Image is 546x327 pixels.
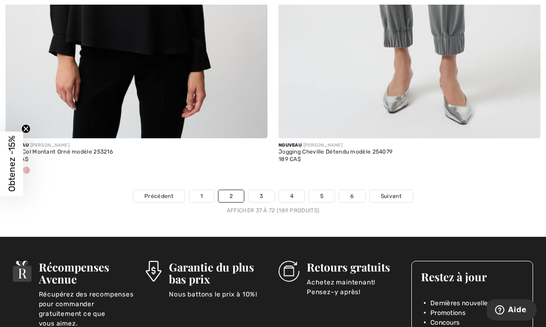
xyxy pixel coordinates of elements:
img: Retours gratuits [279,261,299,282]
div: [PERSON_NAME] [279,142,540,149]
p: Nous battons le prix à 10%! [169,290,267,308]
span: 189 CA$ [279,156,301,162]
a: 6 [339,190,365,202]
a: Précédent [133,190,185,202]
iframe: Ouvre un widget dans lequel vous pouvez trouver plus d’informations [487,299,537,322]
div: Antique rose [19,163,33,179]
h3: Restez à jour [421,271,523,283]
span: Suivant [381,192,402,200]
span: Précédent [144,192,174,200]
button: Close teaser [21,124,31,133]
a: 3 [248,190,274,202]
div: Pull à Col Montant Orné modèle 253216 [6,149,267,155]
a: Suivant [370,190,413,202]
a: 1 [189,190,214,202]
a: 5 [309,190,335,202]
img: Garantie du plus bas prix [146,261,161,282]
span: Obtenez -15% [6,136,17,191]
h3: Récompenses Avenue [39,261,135,285]
span: Dernières nouvelles [430,298,491,308]
div: Jogging Cheville Détendu modèle 254079 [279,149,540,155]
a: 4 [279,190,304,202]
img: Récompenses Avenue [13,261,31,282]
a: 2 [218,190,244,202]
div: [PERSON_NAME] [6,142,267,149]
h3: Garantie du plus bas prix [169,261,267,285]
p: Achetez maintenant! Pensez-y après! [307,278,400,296]
span: Nouveau [279,142,302,148]
h3: Retours gratuits [307,261,400,273]
span: Promotions [430,308,465,318]
p: Récupérez des recompenses pour commander gratuitement ce que vous aimez. [39,290,135,308]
